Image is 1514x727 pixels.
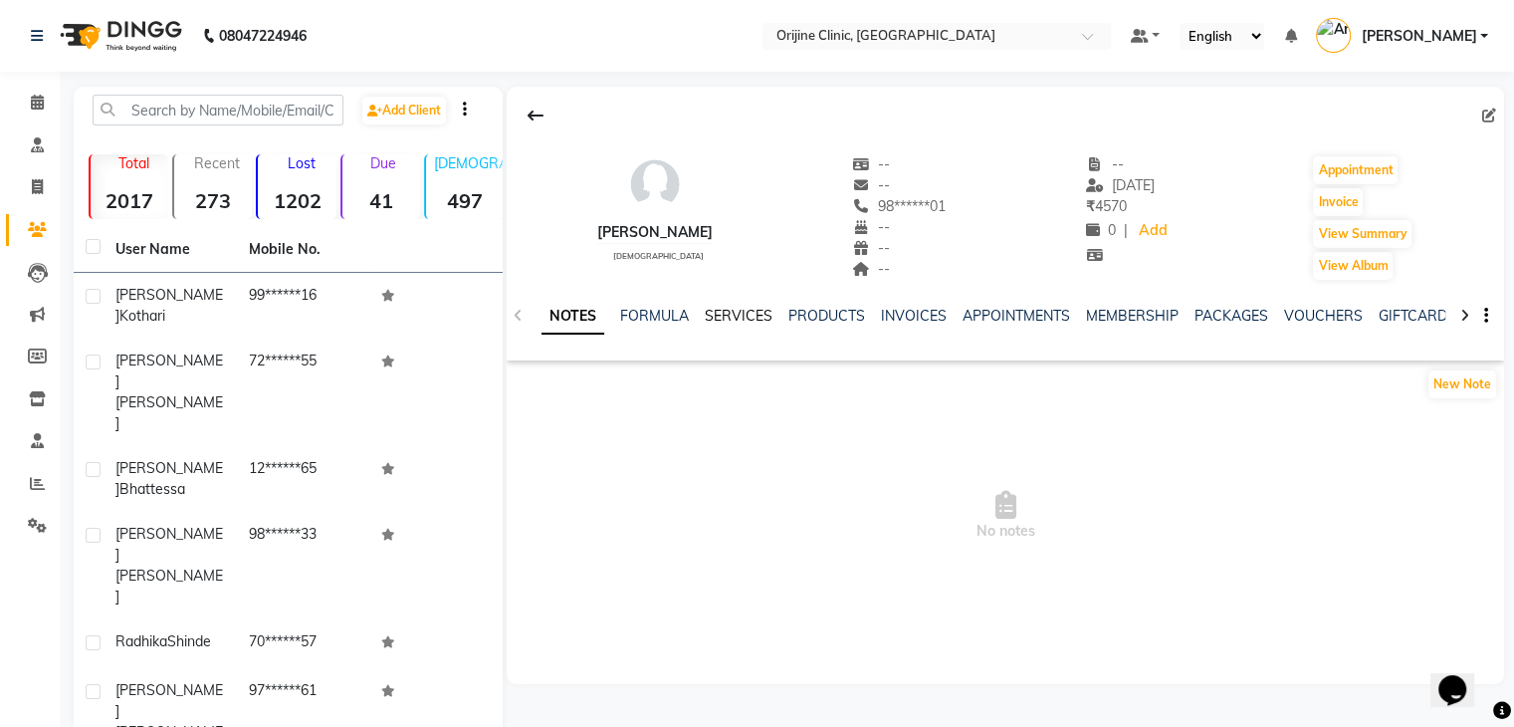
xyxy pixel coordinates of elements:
[115,632,167,650] span: Radhika
[434,154,504,172] p: [DEMOGRAPHIC_DATA]
[93,95,343,125] input: Search by Name/Mobile/Email/Code
[853,176,891,194] span: --
[115,459,223,498] span: [PERSON_NAME]
[788,307,865,325] a: PRODUCTS
[1313,156,1398,184] button: Appointment
[426,188,504,213] strong: 497
[1313,220,1411,248] button: View Summary
[219,8,307,64] b: 08047224946
[174,188,252,213] strong: 273
[99,154,168,172] p: Total
[119,307,165,325] span: Kothari
[853,155,891,173] span: --
[613,251,704,261] span: [DEMOGRAPHIC_DATA]
[1361,26,1476,47] span: [PERSON_NAME]
[237,227,370,273] th: Mobile No.
[1086,176,1155,194] span: [DATE]
[342,188,420,213] strong: 41
[266,154,335,172] p: Lost
[881,307,947,325] a: INVOICES
[1124,220,1128,241] span: |
[91,188,168,213] strong: 2017
[51,8,187,64] img: logo
[597,222,713,243] div: [PERSON_NAME]
[1086,307,1179,325] a: MEMBERSHIP
[115,352,223,390] span: [PERSON_NAME]
[167,632,211,650] span: Shinde
[1136,217,1171,245] a: Add
[625,154,685,214] img: avatar
[1316,18,1351,53] img: Archana Gaikwad
[1430,647,1494,707] iframe: chat widget
[115,681,223,720] span: [PERSON_NAME]
[115,567,223,606] span: [PERSON_NAME]
[853,218,891,236] span: --
[853,260,891,278] span: --
[1313,188,1363,216] button: Invoice
[346,154,420,172] p: Due
[853,239,891,257] span: --
[1086,155,1124,173] span: --
[1086,197,1095,215] span: ₹
[507,416,1504,615] span: No notes
[1086,197,1127,215] span: 4570
[515,97,556,134] div: Back to Client
[1284,307,1363,325] a: VOUCHERS
[1194,307,1268,325] a: PACKAGES
[182,154,252,172] p: Recent
[620,307,689,325] a: FORMULA
[1086,221,1116,239] span: 0
[1313,252,1393,280] button: View Album
[705,307,772,325] a: SERVICES
[119,480,185,498] span: Bhattessa
[541,299,604,335] a: NOTES
[115,393,223,432] span: [PERSON_NAME]
[115,286,223,325] span: [PERSON_NAME]
[1428,370,1496,398] button: New Note
[963,307,1070,325] a: APPOINTMENTS
[115,525,223,564] span: [PERSON_NAME]
[362,97,446,124] a: Add Client
[1379,307,1456,325] a: GIFTCARDS
[258,188,335,213] strong: 1202
[104,227,237,273] th: User Name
